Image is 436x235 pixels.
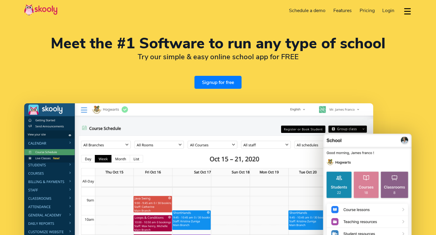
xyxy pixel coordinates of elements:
[360,7,375,14] span: Pricing
[24,36,412,51] h1: Meet the #1 Software to run any type of school
[329,6,356,15] a: Features
[356,6,379,15] a: Pricing
[194,76,242,89] a: Signup for free
[24,4,57,16] img: Skooly
[378,6,398,15] a: Login
[403,4,412,18] button: dropdown menu
[285,6,330,15] a: Schedule a demo
[24,52,412,61] h2: Try our simple & easy online school app for FREE
[382,7,394,14] span: Login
